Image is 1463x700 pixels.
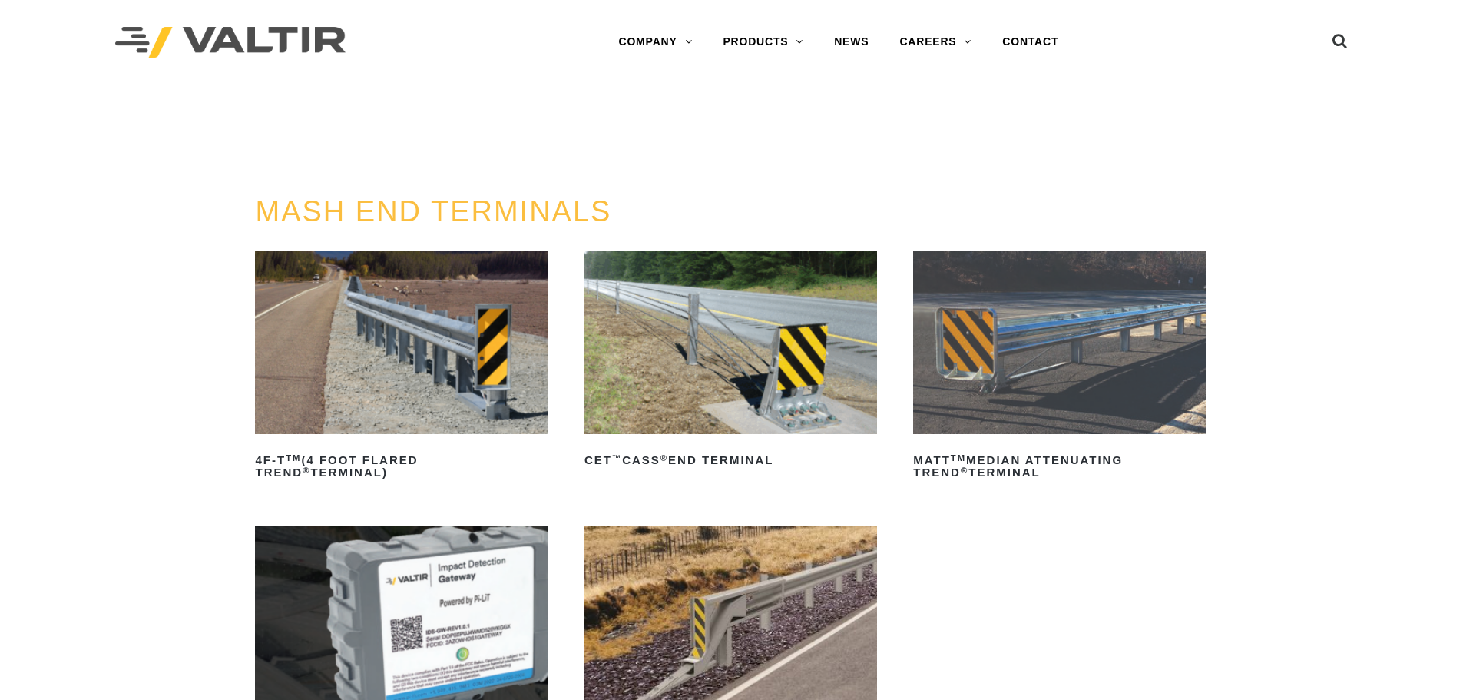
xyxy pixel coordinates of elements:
sup: ™ [612,453,622,463]
img: Valtir [115,27,346,58]
h2: 4F-T (4 Foot Flared TREND Terminal) [255,448,548,485]
a: CONTACT [987,27,1074,58]
sup: ® [303,466,310,475]
a: MASH END TERMINALS [255,195,611,227]
h2: CET CASS End Terminal [584,448,877,473]
sup: ® [660,453,668,463]
a: MATTTMMedian Attenuating TREND®Terminal [913,251,1206,485]
a: CET™CASS®End Terminal [584,251,877,473]
a: PRODUCTS [707,27,819,58]
a: CAREERS [884,27,987,58]
h2: MATT Median Attenuating TREND Terminal [913,448,1206,485]
sup: ® [961,466,968,475]
a: NEWS [819,27,884,58]
a: 4F-TTM(4 Foot Flared TREND®Terminal) [255,251,548,485]
sup: TM [286,453,301,463]
a: COMPANY [603,27,707,58]
sup: TM [951,453,966,463]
